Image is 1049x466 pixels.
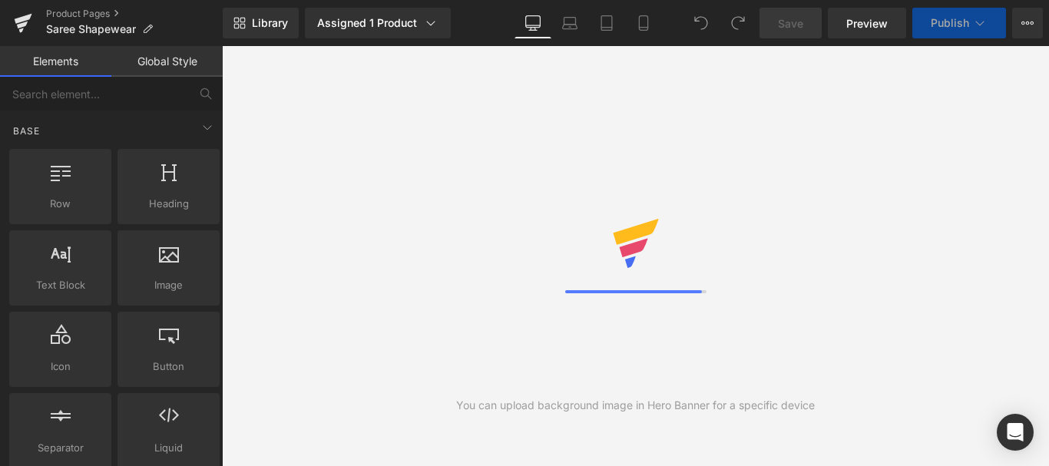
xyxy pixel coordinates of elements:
[997,414,1034,451] div: Open Intercom Messenger
[46,23,136,35] span: Saree Shapewear
[14,359,107,375] span: Icon
[14,196,107,212] span: Row
[223,8,299,38] a: New Library
[723,8,753,38] button: Redo
[931,17,969,29] span: Publish
[14,440,107,456] span: Separator
[317,15,438,31] div: Assigned 1 Product
[912,8,1006,38] button: Publish
[122,196,215,212] span: Heading
[122,359,215,375] span: Button
[625,8,662,38] a: Mobile
[12,124,41,138] span: Base
[778,15,803,31] span: Save
[686,8,716,38] button: Undo
[588,8,625,38] a: Tablet
[846,15,888,31] span: Preview
[122,277,215,293] span: Image
[252,16,288,30] span: Library
[551,8,588,38] a: Laptop
[515,8,551,38] a: Desktop
[111,46,223,77] a: Global Style
[14,277,107,293] span: Text Block
[828,8,906,38] a: Preview
[1012,8,1043,38] button: More
[46,8,223,20] a: Product Pages
[122,440,215,456] span: Liquid
[456,397,815,414] div: You can upload background image in Hero Banner for a specific device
